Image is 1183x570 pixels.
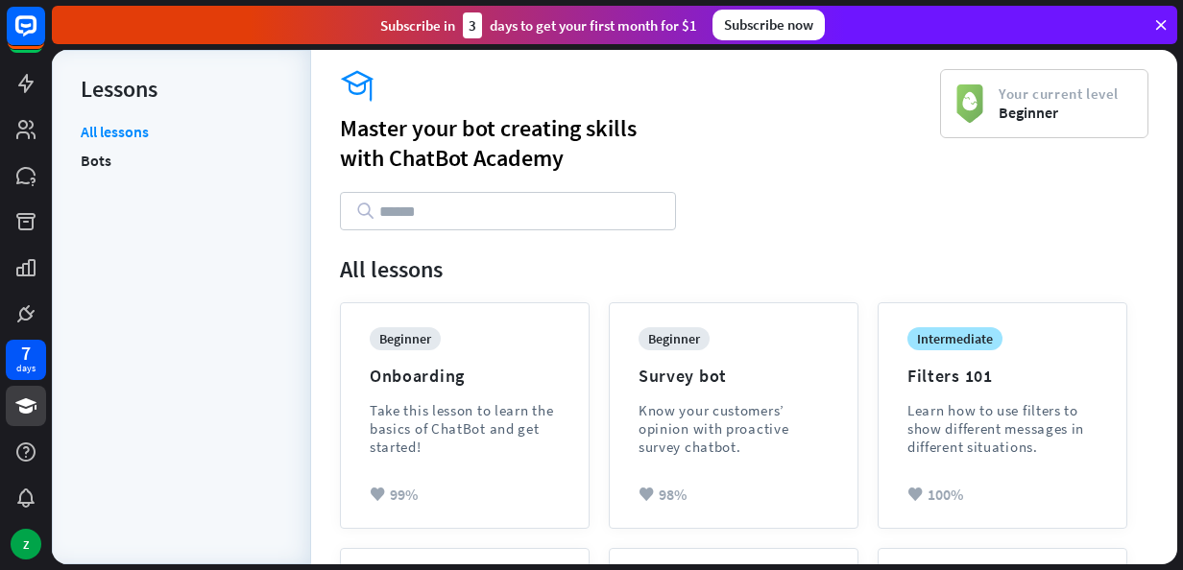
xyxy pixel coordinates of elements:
div: Master your bot creating skills with ChatBot Academy [340,113,940,173]
div: beginner [370,327,441,350]
button: Open LiveChat chat widget [15,8,73,65]
span: 100% [928,485,963,504]
div: Survey bot [639,365,727,387]
i: academy [340,69,940,104]
div: beginner [639,327,710,350]
span: 99% [390,485,418,504]
span: Your current level [999,84,1119,103]
a: 7 days [6,340,46,380]
div: intermediate [907,327,1002,350]
div: Take this lesson to learn the basics of ChatBot and get started! [370,401,560,456]
div: 7 [21,344,31,362]
div: Lessons [81,74,282,104]
div: Know your customers’ opinion with proactive survey chatbot. [639,401,829,456]
div: Subscribe now [712,10,825,40]
div: All lessons [340,254,1148,284]
span: 98% [659,485,687,504]
i: heart [370,487,385,502]
div: days [16,362,36,375]
div: Subscribe in days to get your first month for $1 [380,12,697,38]
i: heart [907,487,923,502]
div: Onboarding [370,365,465,387]
div: Z [11,529,41,559]
span: Beginner [999,103,1119,122]
div: Filters 101 [907,365,993,387]
a: All lessons [81,122,149,146]
i: heart [639,487,654,502]
div: 3 [463,12,482,38]
a: Bots [81,146,111,175]
div: Learn how to use filters to show different messages in different situations. [907,401,1098,456]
